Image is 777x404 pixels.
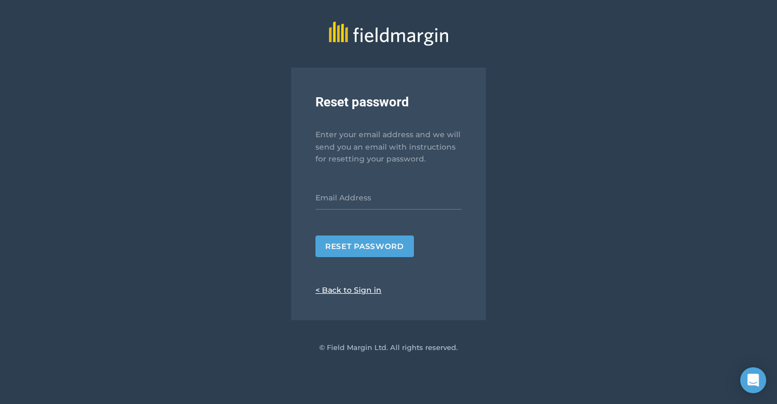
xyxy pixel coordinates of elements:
div: Open Intercom Messenger [740,367,766,393]
img: fieldmargin logo [329,22,448,46]
button: Reset password [315,235,414,257]
p: © Field Margin Ltd. All rights reserved. [22,342,755,353]
h2: Reset password [315,92,462,112]
a: < Back to Sign in [315,285,381,295]
p: Enter your email address and we will send you an email with instructions for resetting your passw... [315,129,462,165]
input: Email Address [315,187,462,210]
